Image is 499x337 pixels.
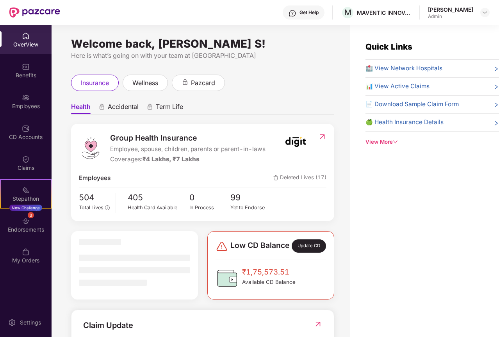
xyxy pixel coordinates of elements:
span: Employees [79,173,110,183]
span: Available CD Balance [242,278,296,286]
div: In Process [189,204,231,212]
img: deleteIcon [273,175,278,180]
img: svg+xml;base64,PHN2ZyBpZD0iQmVuZWZpdHMiIHhtbG5zPSJodHRwOi8vd3d3LnczLm9yZy8yMDAwL3N2ZyIgd2lkdGg9Ij... [22,63,30,71]
span: Deleted Lives (17) [273,173,326,183]
div: Admin [428,13,473,20]
img: svg+xml;base64,PHN2ZyB4bWxucz0iaHR0cDovL3d3dy53My5vcmcvMjAwMC9zdmciIHdpZHRoPSIyMSIgaGVpZ2h0PSIyMC... [22,186,30,194]
img: svg+xml;base64,PHN2ZyBpZD0iRHJvcGRvd24tMzJ4MzIiIHhtbG5zPSJodHRwOi8vd3d3LnczLm9yZy8yMDAwL3N2ZyIgd2... [482,9,488,16]
span: Employee, spouse, children, parents or parent-in-laws [110,144,266,154]
div: Yet to Endorse [230,204,272,212]
span: Group Health Insurance [110,132,266,144]
span: 📊 View Active Claims [365,82,429,91]
div: animation [98,103,105,111]
div: 3 [28,212,34,218]
span: ₹1,75,573.51 [242,266,296,278]
span: 📄 Download Sample Claim Form [365,100,459,109]
span: wellness [132,78,158,88]
div: Get Help [299,9,319,16]
img: svg+xml;base64,PHN2ZyBpZD0iQ2xhaW0iIHhtbG5zPSJodHRwOi8vd3d3LnczLm9yZy8yMDAwL3N2ZyIgd2lkdGg9IjIwIi... [22,155,30,163]
img: svg+xml;base64,PHN2ZyBpZD0iTXlfT3JkZXJzIiBkYXRhLW5hbWU9Ik15IE9yZGVycyIgeG1sbnM9Imh0dHA6Ly93d3cudz... [22,248,30,256]
span: Quick Links [365,42,412,52]
div: [PERSON_NAME] [428,6,473,13]
div: Here is what’s going on with your team at [GEOGRAPHIC_DATA] [71,51,334,61]
span: 405 [128,191,189,204]
span: Health [71,103,91,114]
img: logo [79,136,102,160]
span: right [493,83,499,91]
span: ₹4 Lakhs, ₹7 Lakhs [143,155,200,163]
img: New Pazcare Logo [9,7,60,18]
span: pazcard [191,78,215,88]
span: 99 [230,191,272,204]
div: MAVENTIC INNOVATIVE SOLUTIONS PRIVATE LIMITED [357,9,412,16]
img: CDBalanceIcon [216,266,239,290]
span: right [493,119,499,127]
span: Low CD Balance [230,239,289,253]
span: down [393,139,398,144]
span: right [493,65,499,73]
div: Welcome back, [PERSON_NAME] S! [71,41,334,47]
span: 🏥 View Network Hospitals [365,64,442,73]
span: 0 [189,191,231,204]
span: M [344,8,351,17]
div: animation [182,79,189,86]
div: Settings [18,319,43,326]
img: insurerIcon [281,132,310,152]
div: Stepathon [1,195,51,203]
div: animation [146,103,153,111]
img: svg+xml;base64,PHN2ZyBpZD0iQ0RfQWNjb3VudHMiIGRhdGEtbmFtZT0iQ0QgQWNjb3VudHMiIHhtbG5zPSJodHRwOi8vd3... [22,125,30,132]
img: svg+xml;base64,PHN2ZyBpZD0iU2V0dGluZy0yMHgyMCIgeG1sbnM9Imh0dHA6Ly93d3cudzMub3JnLzIwMDAvc3ZnIiB3aW... [8,319,16,326]
img: RedirectIcon [314,320,322,328]
div: Update CD [292,239,326,253]
img: svg+xml;base64,PHN2ZyBpZD0iRGFuZ2VyLTMyeDMyIiB4bWxucz0iaHR0cDovL3d3dy53My5vcmcvMjAwMC9zdmciIHdpZH... [216,240,228,253]
img: RedirectIcon [318,133,326,141]
span: Accidental [108,103,139,114]
div: Claim Update [83,319,133,332]
img: svg+xml;base64,PHN2ZyBpZD0iRW5kb3JzZW1lbnRzIiB4bWxucz0iaHR0cDovL3d3dy53My5vcmcvMjAwMC9zdmciIHdpZH... [22,217,30,225]
span: Total Lives [79,205,103,210]
div: Health Card Available [128,204,189,212]
div: New Challenge [9,205,42,211]
span: 504 [79,191,110,204]
span: Term Life [156,103,183,114]
img: svg+xml;base64,PHN2ZyBpZD0iSG9tZSIgeG1sbnM9Imh0dHA6Ly93d3cudzMub3JnLzIwMDAvc3ZnIiB3aWR0aD0iMjAiIG... [22,32,30,40]
img: svg+xml;base64,PHN2ZyBpZD0iSGVscC0zMngzMiIgeG1sbnM9Imh0dHA6Ly93d3cudzMub3JnLzIwMDAvc3ZnIiB3aWR0aD... [289,9,296,17]
img: svg+xml;base64,PHN2ZyBpZD0iRW1wbG95ZWVzIiB4bWxucz0iaHR0cDovL3d3dy53My5vcmcvMjAwMC9zdmciIHdpZHRoPS... [22,94,30,102]
div: Coverages: [110,155,266,164]
div: View More [365,138,499,146]
span: info-circle [105,205,109,210]
span: 🍏 Health Insurance Details [365,118,444,127]
span: right [493,101,499,109]
span: insurance [81,78,109,88]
